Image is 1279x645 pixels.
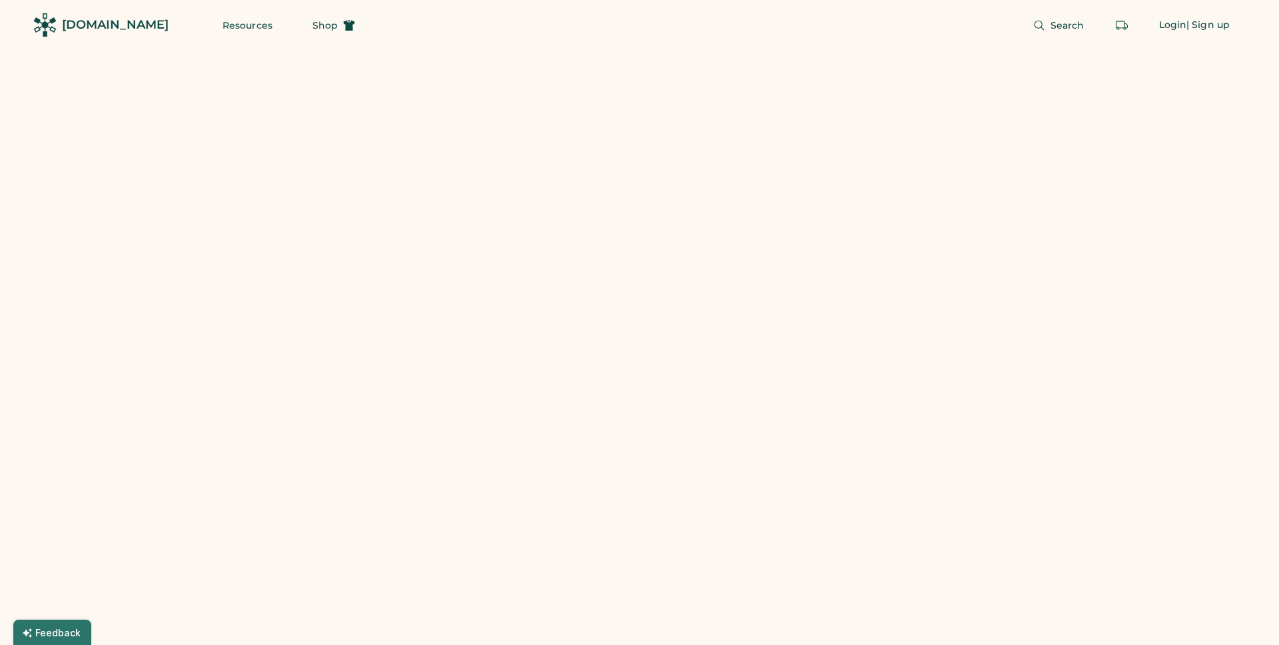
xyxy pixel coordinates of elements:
[1159,19,1187,32] div: Login
[207,12,288,39] button: Resources
[296,12,371,39] button: Shop
[1108,12,1135,39] button: Retrieve an order
[1051,21,1084,30] span: Search
[1186,19,1230,32] div: | Sign up
[62,17,169,33] div: [DOMAIN_NAME]
[33,13,57,37] img: Rendered Logo - Screens
[1017,12,1100,39] button: Search
[624,302,655,335] img: yH5BAEAAAAALAAAAAABAAEAAAIBRAA7
[312,21,338,30] span: Shop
